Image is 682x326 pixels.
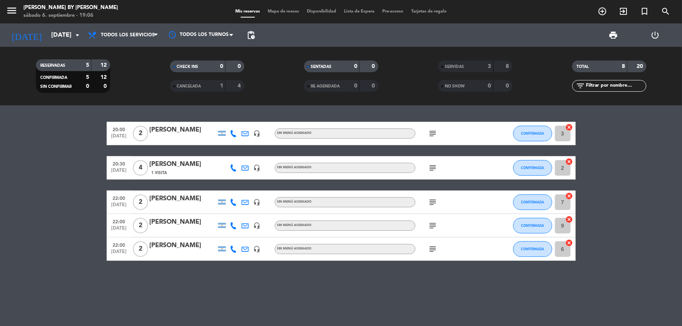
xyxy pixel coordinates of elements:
span: SENTADAS [311,65,332,69]
span: CONFIRMADA [521,131,544,135]
div: [PERSON_NAME] [150,217,216,227]
strong: 4 [238,83,242,89]
i: subject [428,244,438,254]
i: subject [428,198,438,207]
strong: 0 [86,84,89,89]
span: CONFIRMADA [521,166,544,170]
span: [DATE] [109,226,129,235]
div: [PERSON_NAME] by [PERSON_NAME] [23,4,118,12]
strong: 8 [506,64,510,69]
span: TOTAL [577,65,589,69]
strong: 5 [86,75,89,80]
span: Todos los servicios [101,32,155,38]
strong: 0 [104,84,108,89]
span: Lista de Espera [340,9,378,14]
i: cancel [566,158,573,166]
span: print [609,30,618,40]
span: 4 [133,160,148,176]
div: LOG OUT [634,23,676,47]
span: [DATE] [109,134,129,143]
span: Sin menú asignado [277,247,312,250]
span: [DATE] [109,168,129,177]
span: 20:00 [109,125,129,134]
span: 22:00 [109,240,129,249]
i: cancel [566,216,573,223]
i: add_circle_outline [598,7,607,16]
i: headset_mic [254,222,261,229]
span: pending_actions [246,30,256,40]
span: Sin menú asignado [277,200,312,203]
span: Sin menú asignado [277,132,312,135]
i: turned_in_not [640,7,649,16]
i: cancel [566,239,573,247]
strong: 0 [220,64,223,69]
span: CANCELADA [177,84,201,88]
strong: 5 [86,62,89,68]
span: CONFIRMADA [41,76,68,80]
strong: 0 [238,64,242,69]
span: 2 [133,241,148,257]
span: [DATE] [109,202,129,211]
span: Sin menú asignado [277,224,312,227]
strong: 0 [506,83,510,89]
strong: 3 [488,64,491,69]
i: headset_mic [254,246,261,253]
span: 2 [133,126,148,141]
i: subject [428,163,438,173]
span: Tarjetas de regalo [407,9,451,14]
span: RESERVADAS [41,64,66,68]
i: [DATE] [6,27,47,44]
button: menu [6,5,18,19]
strong: 1 [220,83,223,89]
strong: 20 [637,64,644,69]
span: 1 Visita [152,170,167,176]
input: Filtrar por nombre... [585,82,646,90]
span: NO SHOW [445,84,465,88]
div: [PERSON_NAME] [150,159,216,169]
i: filter_list [576,81,585,91]
span: Disponibilidad [303,9,340,14]
i: power_settings_new [651,30,660,40]
button: CONFIRMADA [513,218,552,233]
span: 20:30 [109,159,129,168]
span: RE AGENDADA [311,84,340,88]
strong: 0 [488,83,491,89]
i: cancel [566,192,573,200]
i: menu [6,5,18,16]
i: exit_to_app [619,7,628,16]
i: headset_mic [254,130,261,137]
strong: 0 [354,64,357,69]
i: subject [428,129,438,138]
span: CONFIRMADA [521,247,544,251]
strong: 8 [622,64,625,69]
div: [PERSON_NAME] [150,240,216,251]
strong: 0 [372,64,376,69]
div: sábado 6. septiembre - 19:06 [23,12,118,20]
button: CONFIRMADA [513,160,552,176]
span: CONFIRMADA [521,223,544,228]
i: subject [428,221,438,230]
button: CONFIRMADA [513,194,552,210]
strong: 12 [100,75,108,80]
span: CONFIRMADA [521,200,544,204]
span: [DATE] [109,249,129,258]
i: headset_mic [254,199,261,206]
button: CONFIRMADA [513,126,552,141]
span: 2 [133,218,148,233]
i: search [661,7,670,16]
span: 22:00 [109,193,129,202]
span: Sin menú asignado [277,166,312,169]
div: [PERSON_NAME] [150,194,216,204]
i: cancel [566,123,573,131]
span: SIN CONFIRMAR [41,85,72,89]
span: Mapa de mesas [264,9,303,14]
i: headset_mic [254,164,261,171]
span: 2 [133,194,148,210]
strong: 0 [354,83,357,89]
span: 22:00 [109,217,129,226]
span: Pre-acceso [378,9,407,14]
i: arrow_drop_down [73,30,82,40]
button: CONFIRMADA [513,241,552,257]
div: [PERSON_NAME] [150,125,216,135]
span: SERVIDAS [445,65,464,69]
